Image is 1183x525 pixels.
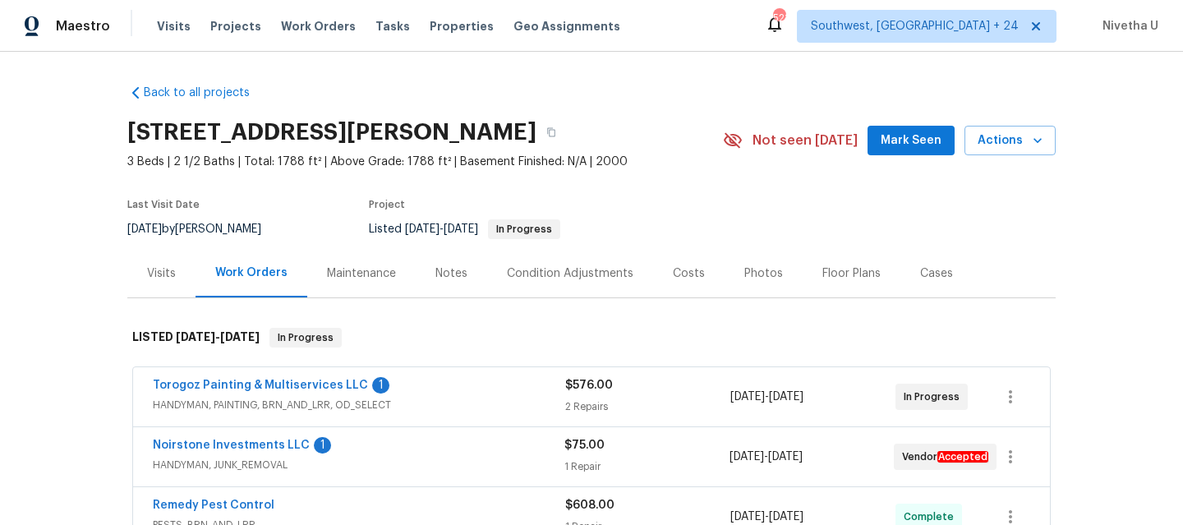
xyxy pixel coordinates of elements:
span: [DATE] [769,511,803,523]
span: [DATE] [127,223,162,235]
span: [DATE] [405,223,440,235]
div: 1 [372,377,389,394]
button: Actions [964,126,1056,156]
span: Visits [157,18,191,35]
span: [DATE] [730,451,764,463]
span: Southwest, [GEOGRAPHIC_DATA] + 24 [811,18,1019,35]
span: - [730,389,803,405]
div: by [PERSON_NAME] [127,219,281,239]
span: In Progress [904,389,966,405]
span: $75.00 [564,440,605,451]
span: Not seen [DATE] [753,132,858,149]
span: [DATE] [176,331,215,343]
span: [DATE] [730,391,765,403]
span: [DATE] [730,511,765,523]
div: Costs [673,265,705,282]
a: Torogoz Painting & Multiservices LLC [153,380,368,391]
h2: [STREET_ADDRESS][PERSON_NAME] [127,124,536,140]
span: - [405,223,478,235]
a: Noirstone Investments LLC [153,440,310,451]
span: 3 Beds | 2 1/2 Baths | Total: 1788 ft² | Above Grade: 1788 ft² | Basement Finished: N/A | 2000 [127,154,723,170]
span: In Progress [490,224,559,234]
div: Condition Adjustments [507,265,633,282]
span: Geo Assignments [513,18,620,35]
div: Floor Plans [822,265,881,282]
span: HANDYMAN, JUNK_REMOVAL [153,457,564,473]
span: Complete [904,509,960,525]
span: - [730,449,803,465]
span: Work Orders [281,18,356,35]
div: Work Orders [215,265,288,281]
div: 1 [314,437,331,454]
div: Cases [920,265,953,282]
span: - [176,331,260,343]
span: In Progress [271,329,340,346]
div: Visits [147,265,176,282]
span: Maestro [56,18,110,35]
span: Mark Seen [881,131,941,151]
span: Projects [210,18,261,35]
span: Properties [430,18,494,35]
div: 521 [773,10,785,26]
a: Remedy Pest Control [153,500,274,511]
span: [DATE] [769,391,803,403]
div: 1 Repair [564,458,729,475]
span: $608.00 [565,500,615,511]
span: [DATE] [444,223,478,235]
span: [DATE] [220,331,260,343]
a: Back to all projects [127,85,285,101]
em: Accepted [937,451,988,463]
button: Copy Address [536,117,566,147]
span: Actions [978,131,1043,151]
span: HANDYMAN, PAINTING, BRN_AND_LRR, OD_SELECT [153,397,565,413]
span: $576.00 [565,380,613,391]
span: [DATE] [768,451,803,463]
span: Nivetha U [1096,18,1158,35]
div: Notes [435,265,467,282]
div: 2 Repairs [565,398,730,415]
button: Mark Seen [868,126,955,156]
span: Project [369,200,405,210]
span: - [730,509,803,525]
span: Vendor [902,449,995,465]
span: Listed [369,223,560,235]
span: Last Visit Date [127,200,200,210]
h6: LISTED [132,328,260,348]
div: Maintenance [327,265,396,282]
span: Tasks [375,21,410,32]
div: LISTED [DATE]-[DATE]In Progress [127,311,1056,364]
div: Photos [744,265,783,282]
